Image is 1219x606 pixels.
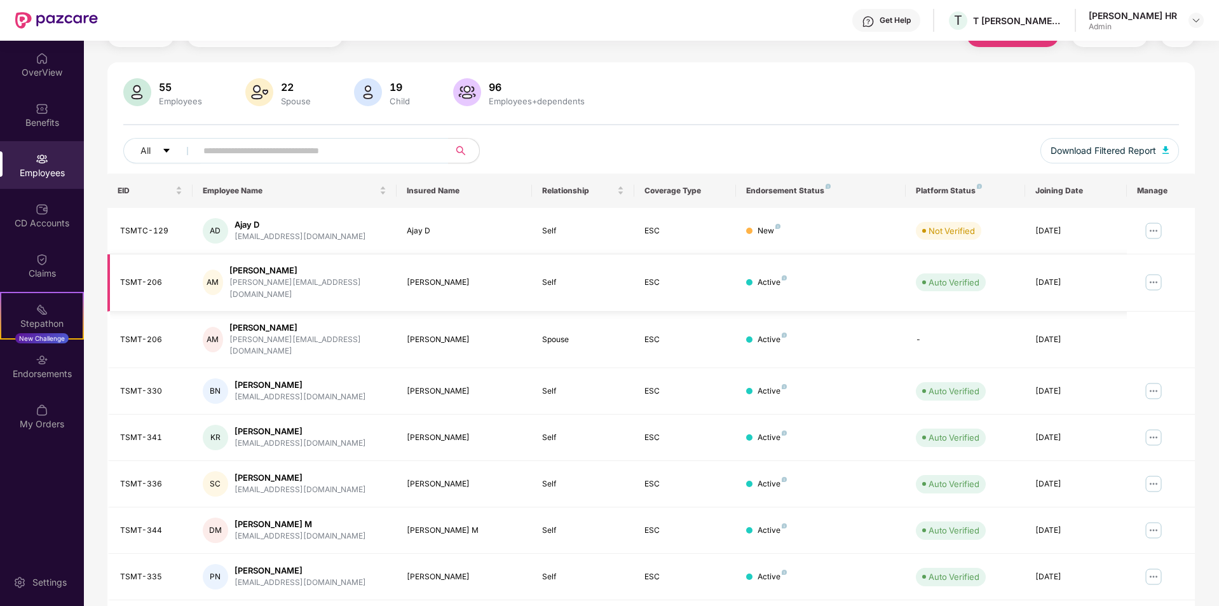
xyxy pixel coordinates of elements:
[120,432,182,444] div: TSMT-341
[634,174,736,208] th: Coverage Type
[162,146,171,156] span: caret-down
[407,225,522,237] div: Ajay D
[36,253,48,266] img: svg+xml;base64,PHN2ZyBpZD0iQ2xhaW0iIHhtbG5zPSJodHRwOi8vd3d3LnczLm9yZy8yMDAwL3N2ZyIgd2lkdGg9IjIwIi...
[758,334,787,346] div: Active
[448,138,480,163] button: search
[1089,10,1177,22] div: [PERSON_NAME] HR
[775,224,780,229] img: svg+xml;base64,PHN2ZyB4bWxucz0iaHR0cDovL3d3dy53My5vcmcvMjAwMC9zdmciIHdpZHRoPSI4IiBoZWlnaHQ9IjgiIH...
[758,525,787,537] div: Active
[929,224,975,237] div: Not Verified
[954,13,962,28] span: T
[235,425,366,437] div: [PERSON_NAME]
[644,277,726,289] div: ESC
[278,81,313,93] div: 22
[229,334,386,358] div: [PERSON_NAME][EMAIL_ADDRESS][DOMAIN_NAME]
[1035,277,1117,289] div: [DATE]
[36,303,48,316] img: svg+xml;base64,PHN2ZyB4bWxucz0iaHR0cDovL3d3dy53My5vcmcvMjAwMC9zdmciIHdpZHRoPSIyMSIgaGVpZ2h0PSIyMC...
[758,478,787,490] div: Active
[387,96,412,106] div: Child
[644,432,726,444] div: ESC
[235,577,366,589] div: [EMAIL_ADDRESS][DOMAIN_NAME]
[107,174,193,208] th: EID
[542,571,623,583] div: Self
[203,218,228,244] div: AD
[1143,381,1164,401] img: manageButton
[880,15,911,25] div: Get Help
[644,571,726,583] div: ESC
[453,78,481,106] img: svg+xml;base64,PHN2ZyB4bWxucz0iaHR0cDovL3d3dy53My5vcmcvMjAwMC9zdmciIHhtbG5zOnhsaW5rPSJodHRwOi8vd3...
[120,525,182,537] div: TSMT-344
[758,225,780,237] div: New
[229,265,386,277] div: [PERSON_NAME]
[235,379,366,391] div: [PERSON_NAME]
[929,276,979,289] div: Auto Verified
[1143,221,1164,241] img: manageButton
[758,277,787,289] div: Active
[235,219,366,231] div: Ajay D
[448,146,473,156] span: search
[782,333,787,338] img: svg+xml;base64,PHN2ZyB4bWxucz0iaHR0cDovL3d3dy53My5vcmcvMjAwMC9zdmciIHdpZHRoPSI4IiBoZWlnaHQ9IjgiIH...
[193,174,397,208] th: Employee Name
[542,277,623,289] div: Self
[120,225,182,237] div: TSMTC-129
[1035,334,1117,346] div: [DATE]
[245,78,273,106] img: svg+xml;base64,PHN2ZyB4bWxucz0iaHR0cDovL3d3dy53My5vcmcvMjAwMC9zdmciIHhtbG5zOnhsaW5rPSJodHRwOi8vd3...
[229,277,386,301] div: [PERSON_NAME][EMAIL_ADDRESS][DOMAIN_NAME]
[782,477,787,482] img: svg+xml;base64,PHN2ZyB4bWxucz0iaHR0cDovL3d3dy53My5vcmcvMjAwMC9zdmciIHdpZHRoPSI4IiBoZWlnaHQ9IjgiIH...
[906,312,1025,369] td: -
[644,385,726,397] div: ESC
[407,432,522,444] div: [PERSON_NAME]
[407,277,522,289] div: [PERSON_NAME]
[973,15,1062,27] div: T [PERSON_NAME] & [PERSON_NAME]
[278,96,313,106] div: Spouse
[1143,567,1164,587] img: manageButton
[1035,525,1117,537] div: [DATE]
[407,478,522,490] div: [PERSON_NAME]
[1,317,83,330] div: Stepathon
[916,186,1014,196] div: Platform Status
[203,518,228,543] div: DM
[397,174,533,208] th: Insured Name
[1162,146,1169,154] img: svg+xml;base64,PHN2ZyB4bWxucz0iaHR0cDovL3d3dy53My5vcmcvMjAwMC9zdmciIHhtbG5zOnhsaW5rPSJodHRwOi8vd3...
[1035,225,1117,237] div: [DATE]
[140,144,151,158] span: All
[36,354,48,366] img: svg+xml;base64,PHN2ZyBpZD0iRW5kb3JzZW1lbnRzIiB4bWxucz0iaHR0cDovL3d3dy53My5vcmcvMjAwMC9zdmciIHdpZH...
[1035,478,1117,490] div: [DATE]
[36,102,48,115] img: svg+xml;base64,PHN2ZyBpZD0iQmVuZWZpdHMiIHhtbG5zPSJodHRwOi8vd3d3LnczLm9yZy8yMDAwL3N2ZyIgd2lkdGg9Ij...
[235,484,366,496] div: [EMAIL_ADDRESS][DOMAIN_NAME]
[387,81,412,93] div: 19
[235,437,366,450] div: [EMAIL_ADDRESS][DOMAIN_NAME]
[1025,174,1127,208] th: Joining Date
[782,430,787,436] img: svg+xml;base64,PHN2ZyB4bWxucz0iaHR0cDovL3d3dy53My5vcmcvMjAwMC9zdmciIHdpZHRoPSI4IiBoZWlnaHQ9IjgiIH...
[229,322,386,334] div: [PERSON_NAME]
[203,186,377,196] span: Employee Name
[120,478,182,490] div: TSMT-336
[644,334,726,346] div: ESC
[542,186,614,196] span: Relationship
[1040,138,1179,163] button: Download Filtered Report
[36,52,48,65] img: svg+xml;base64,PHN2ZyBpZD0iSG9tZSIgeG1sbnM9Imh0dHA6Ly93d3cudzMub3JnLzIwMDAvc3ZnIiB3aWR0aD0iMjAiIG...
[203,425,228,450] div: KR
[929,524,979,537] div: Auto Verified
[486,96,587,106] div: Employees+dependents
[407,571,522,583] div: [PERSON_NAME]
[1035,432,1117,444] div: [DATE]
[407,385,522,397] div: [PERSON_NAME]
[123,138,201,163] button: Allcaret-down
[1191,15,1201,25] img: svg+xml;base64,PHN2ZyBpZD0iRHJvcGRvd24tMzJ4MzIiIHhtbG5zPSJodHRwOi8vd3d3LnczLm9yZy8yMDAwL3N2ZyIgd2...
[235,231,366,243] div: [EMAIL_ADDRESS][DOMAIN_NAME]
[746,186,896,196] div: Endorsement Status
[36,153,48,165] img: svg+xml;base64,PHN2ZyBpZD0iRW1wbG95ZWVzIiB4bWxucz0iaHR0cDovL3d3dy53My5vcmcvMjAwMC9zdmciIHdpZHRoPS...
[203,327,223,352] div: AM
[1143,272,1164,293] img: manageButton
[29,576,71,589] div: Settings
[929,385,979,397] div: Auto Verified
[203,378,228,404] div: BN
[542,385,623,397] div: Self
[758,432,787,444] div: Active
[235,472,366,484] div: [PERSON_NAME]
[120,334,182,346] div: TSMT-206
[542,525,623,537] div: Self
[120,385,182,397] div: TSMT-330
[644,478,726,490] div: ESC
